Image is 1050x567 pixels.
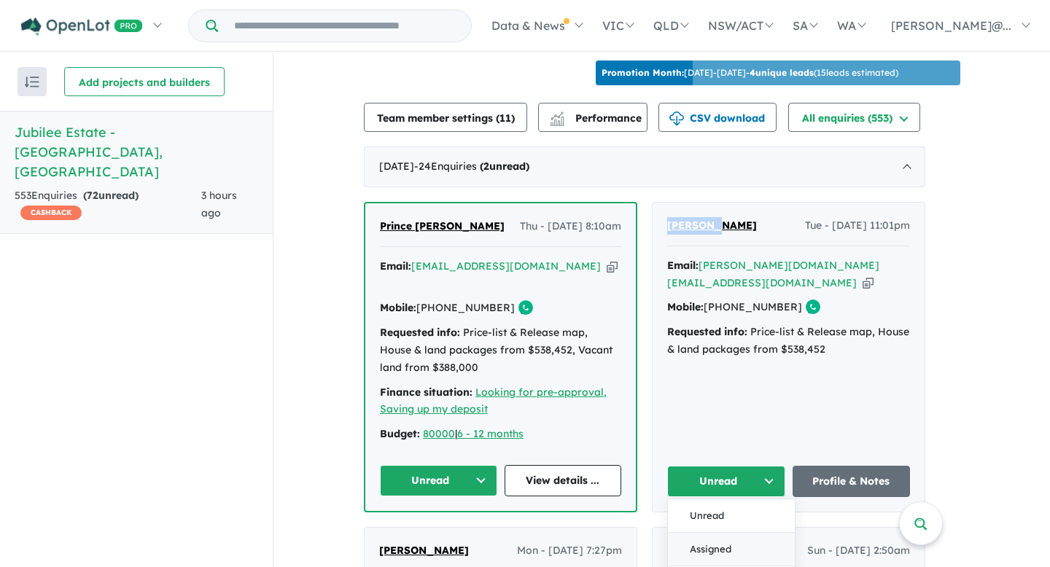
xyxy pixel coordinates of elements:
[380,427,420,440] strong: Budget:
[457,427,524,440] a: 6 - 12 months
[607,259,618,274] button: Copy
[21,17,143,36] img: Openlot PRO Logo White
[499,112,511,125] span: 11
[380,218,505,235] a: Prince [PERSON_NAME]
[380,301,416,314] strong: Mobile:
[411,259,601,273] a: [EMAIL_ADDRESS][DOMAIN_NAME]
[602,67,684,78] b: Promotion Month:
[667,324,910,359] div: Price-list & Release map, House & land packages from $538,452
[805,217,910,235] span: Tue - [DATE] 11:01pm
[364,146,925,187] div: [DATE]
[380,386,607,416] a: Looking for pre-approval, Saving up my deposit
[668,533,795,566] button: Assigned
[87,189,98,202] span: 72
[668,499,795,533] button: Unread
[667,219,757,232] span: [PERSON_NAME]
[423,427,455,440] a: 80000
[667,259,879,289] a: [PERSON_NAME][DOMAIN_NAME][EMAIL_ADDRESS][DOMAIN_NAME]
[667,300,704,313] strong: Mobile:
[64,67,225,96] button: Add projects and builders
[807,542,910,560] span: Sun - [DATE] 2:50am
[520,218,621,235] span: Thu - [DATE] 8:10am
[380,219,505,232] span: Prince [PERSON_NAME]
[667,259,699,272] strong: Email:
[364,103,527,132] button: Team member settings (11)
[201,189,237,219] span: 3 hours ago
[380,426,621,443] div: |
[15,122,258,181] h5: Jubilee Estate - [GEOGRAPHIC_DATA] , [GEOGRAPHIC_DATA]
[750,67,814,78] b: 4 unique leads
[380,326,460,339] strong: Requested info:
[667,217,757,235] a: [PERSON_NAME]
[416,301,515,314] a: [PHONE_NUMBER]
[380,259,411,273] strong: Email:
[379,542,469,560] a: [PERSON_NAME]
[863,275,874,291] button: Copy
[793,466,911,497] a: Profile & Notes
[480,160,529,173] strong: ( unread)
[550,117,564,126] img: bar-chart.svg
[551,112,564,120] img: line-chart.svg
[891,18,1011,33] span: [PERSON_NAME]@...
[669,112,684,126] img: download icon
[658,103,777,132] button: CSV download
[83,189,139,202] strong: ( unread)
[380,465,497,496] button: Unread
[380,386,472,399] strong: Finance situation:
[552,112,642,125] span: Performance
[414,160,529,173] span: - 24 Enquir ies
[20,206,82,220] span: CASHBACK
[704,300,802,313] a: [PHONE_NUMBER]
[15,187,201,222] div: 553 Enquir ies
[517,542,622,560] span: Mon - [DATE] 7:27pm
[380,324,621,376] div: Price-list & Release map, House & land packages from $538,452, Vacant land from $388,000
[788,103,920,132] button: All enquiries (553)
[379,544,469,557] span: [PERSON_NAME]
[667,325,747,338] strong: Requested info:
[25,77,39,87] img: sort.svg
[538,103,647,132] button: Performance
[483,160,489,173] span: 2
[667,466,785,497] button: Unread
[505,465,622,496] a: View details ...
[221,10,468,42] input: Try estate name, suburb, builder or developer
[602,66,898,79] p: [DATE] - [DATE] - ( 15 leads estimated)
